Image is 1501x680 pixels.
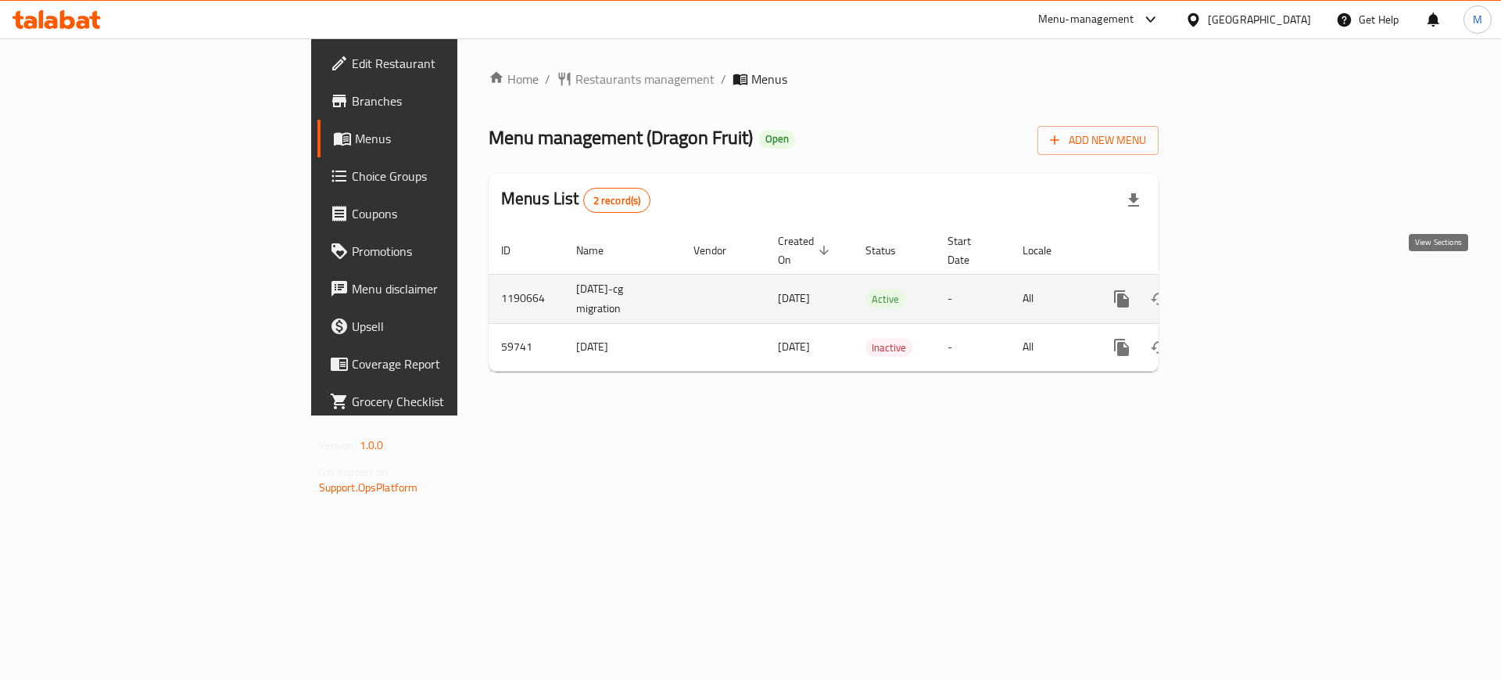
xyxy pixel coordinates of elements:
[583,188,651,213] div: Total records count
[576,241,624,260] span: Name
[865,339,912,357] span: Inactive
[319,477,418,498] a: Support.OpsPlatform
[501,187,650,213] h2: Menus List
[1141,280,1178,318] button: Change Status
[1050,131,1146,150] span: Add New Menu
[948,232,991,269] span: Start Date
[317,120,562,157] a: Menus
[778,288,810,308] span: [DATE]
[352,204,550,223] span: Coupons
[501,241,531,260] span: ID
[751,70,787,88] span: Menus
[360,435,384,455] span: 1.0.0
[778,232,834,269] span: Created On
[564,323,681,371] td: [DATE]
[352,354,550,373] span: Coverage Report
[317,82,562,120] a: Branches
[319,462,391,482] span: Get support on:
[317,232,562,270] a: Promotions
[317,157,562,195] a: Choice Groups
[865,241,916,260] span: Status
[317,270,562,308] a: Menu disclaimer
[865,290,905,308] span: Active
[721,70,726,88] li: /
[865,338,912,357] div: Inactive
[352,167,550,185] span: Choice Groups
[355,129,550,148] span: Menus
[1010,274,1091,323] td: All
[1208,11,1311,28] div: [GEOGRAPHIC_DATA]
[1037,126,1159,155] button: Add New Menu
[317,383,562,420] a: Grocery Checklist
[352,92,550,110] span: Branches
[1103,329,1141,366] button: more
[319,435,357,455] span: Version:
[1010,323,1091,371] td: All
[1115,182,1152,219] div: Export file
[352,317,550,336] span: Upsell
[1091,227,1266,275] th: Actions
[317,195,562,232] a: Coupons
[489,227,1266,372] table: enhanced table
[317,45,562,82] a: Edit Restaurant
[352,392,550,411] span: Grocery Checklist
[352,279,550,298] span: Menu disclaimer
[1103,280,1141,318] button: more
[693,241,747,260] span: Vendor
[557,70,715,88] a: Restaurants management
[935,323,1010,371] td: -
[1038,10,1134,29] div: Menu-management
[778,336,810,357] span: [DATE]
[317,345,562,383] a: Coverage Report
[935,274,1010,323] td: -
[1473,11,1482,28] span: M
[1141,329,1178,366] button: Change Status
[759,130,795,149] div: Open
[352,242,550,261] span: Promotions
[865,290,905,308] div: Active
[759,132,795,146] span: Open
[317,308,562,345] a: Upsell
[352,54,550,73] span: Edit Restaurant
[584,193,650,208] span: 2 record(s)
[489,120,753,155] span: Menu management ( Dragon Fruit )
[1023,241,1072,260] span: Locale
[575,70,715,88] span: Restaurants management
[489,70,1159,88] nav: breadcrumb
[564,274,681,323] td: [DATE]-cg migration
